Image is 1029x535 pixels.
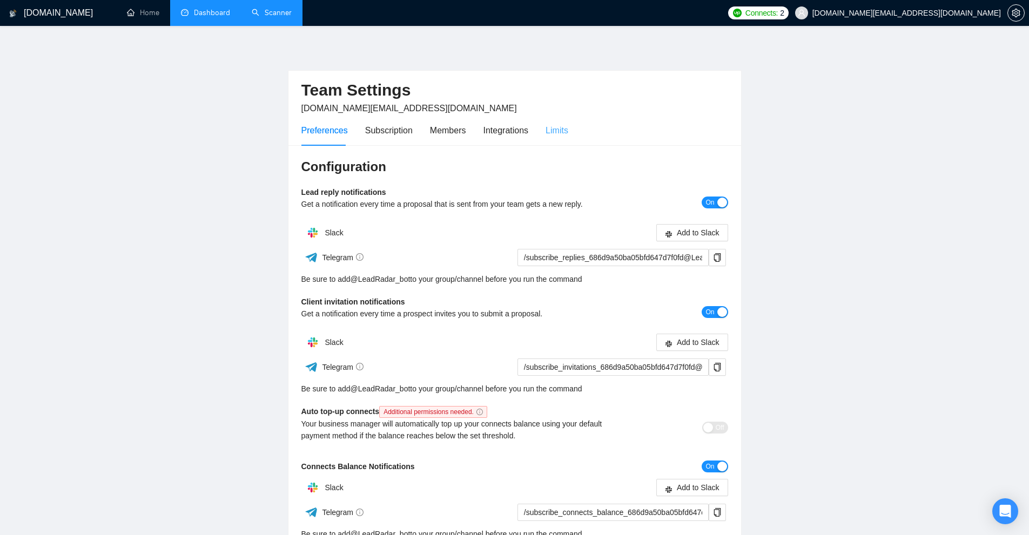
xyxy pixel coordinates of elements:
span: Off [716,422,724,434]
div: Subscription [365,124,413,137]
span: slack [665,485,672,493]
button: slackAdd to Slack [656,334,728,351]
span: user [798,9,805,17]
span: Telegram [322,363,364,371]
a: @LeadRadar_bot [351,383,411,395]
div: Get a notification every time a proposal that is sent from your team gets a new reply. [301,198,622,210]
span: On [705,460,714,472]
div: Integrations [483,124,529,137]
span: copy [709,363,725,371]
span: 2 [780,7,784,19]
div: Members [430,124,466,137]
span: On [705,197,714,208]
b: Auto top-up connects [301,407,492,416]
h3: Configuration [301,158,728,175]
a: searchScanner [252,8,292,17]
span: slack [665,340,672,348]
div: Be sure to add to your group/channel before you run the command [301,383,728,395]
img: upwork-logo.png [733,9,742,17]
a: dashboardDashboard [181,8,230,17]
button: setting [1007,4,1025,22]
img: hpQkSZIkSZIkSZIkSZIkSZIkSZIkSZIkSZIkSZIkSZIkSZIkSZIkSZIkSZIkSZIkSZIkSZIkSZIkSZIkSZIkSZIkSZIkSZIkS... [302,477,324,498]
img: logo [9,5,17,22]
span: Add to Slack [677,227,719,239]
b: Client invitation notifications [301,297,405,306]
img: ww3wtPAAAAAElFTkSuQmCC [305,360,318,374]
span: On [705,306,714,318]
span: slack [665,230,672,238]
a: setting [1007,9,1025,17]
div: Be sure to add to your group/channel before you run the command [301,273,728,285]
span: copy [709,253,725,262]
button: copy [709,358,726,376]
button: slackAdd to Slack [656,224,728,241]
img: hpQkSZIkSZIkSZIkSZIkSZIkSZIkSZIkSZIkSZIkSZIkSZIkSZIkSZIkSZIkSZIkSZIkSZIkSZIkSZIkSZIkSZIkSZIkSZIkS... [302,222,324,243]
span: Slack [325,228,343,237]
span: info-circle [356,363,364,370]
img: ww3wtPAAAAAElFTkSuQmCC [305,250,318,264]
button: copy [709,249,726,266]
span: Add to Slack [677,336,719,348]
div: Get a notification every time a prospect invites you to submit a proposal. [301,308,622,320]
span: setting [1008,9,1024,17]
button: copy [709,504,726,521]
span: info-circle [356,253,364,261]
span: Slack [325,483,343,492]
b: Connects Balance Notifications [301,462,415,471]
a: homeHome [127,8,159,17]
h2: Team Settings [301,79,728,101]
span: Slack [325,338,343,347]
div: Preferences [301,124,348,137]
div: Your business manager will automatically top up your connects balance using your default payment ... [301,418,622,442]
span: info-circle [356,509,364,516]
span: Telegram [322,508,364,517]
span: Connects: [745,7,778,19]
img: ww3wtPAAAAAElFTkSuQmCC [305,505,318,519]
a: @LeadRadar_bot [351,273,411,285]
span: [DOMAIN_NAME][EMAIL_ADDRESS][DOMAIN_NAME] [301,104,517,113]
b: Lead reply notifications [301,188,386,197]
div: Limits [546,124,568,137]
span: Additional permissions needed. [379,406,487,418]
span: Add to Slack [677,482,719,493]
div: Open Intercom Messenger [992,498,1018,524]
span: info-circle [476,409,483,415]
button: slackAdd to Slack [656,479,728,496]
span: copy [709,508,725,517]
span: Telegram [322,253,364,262]
img: hpQkSZIkSZIkSZIkSZIkSZIkSZIkSZIkSZIkSZIkSZIkSZIkSZIkSZIkSZIkSZIkSZIkSZIkSZIkSZIkSZIkSZIkSZIkSZIkS... [302,331,324,353]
